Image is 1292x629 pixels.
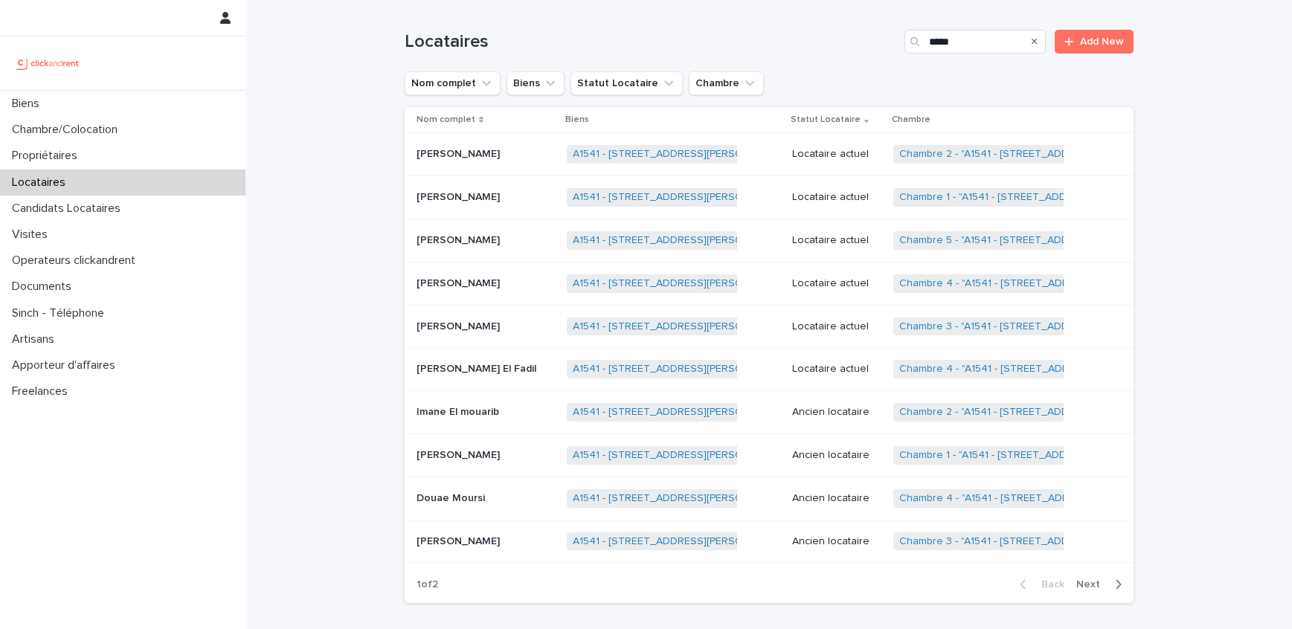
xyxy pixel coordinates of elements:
[417,112,475,128] p: Nom complet
[417,360,539,375] p: [PERSON_NAME] El Fadil
[417,145,503,161] p: [PERSON_NAME]
[904,30,1046,54] input: Search
[792,191,882,204] p: Locataire actuel
[1008,578,1070,591] button: Back
[899,363,1183,375] a: Chambre 4 - "A1541 - [STREET_ADDRESS][PERSON_NAME]"
[792,492,882,505] p: Ancien locataire
[6,201,132,216] p: Candidats Locataires
[417,274,503,290] p: [PERSON_NAME]
[573,449,788,462] a: A1541 - [STREET_ADDRESS][PERSON_NAME]
[899,535,1183,548] a: Chambre 3 - "A1541 - [STREET_ADDRESS][PERSON_NAME]"
[565,112,589,128] p: Biens
[405,31,899,53] h1: Locataires
[573,492,788,505] a: A1541 - [STREET_ADDRESS][PERSON_NAME]
[405,348,1134,391] tr: [PERSON_NAME] El Fadil[PERSON_NAME] El Fadil A1541 - [STREET_ADDRESS][PERSON_NAME] Locataire actu...
[1076,579,1109,590] span: Next
[573,406,788,419] a: A1541 - [STREET_ADDRESS][PERSON_NAME]
[405,520,1134,563] tr: [PERSON_NAME][PERSON_NAME] A1541 - [STREET_ADDRESS][PERSON_NAME] Ancien locataireChambre 3 - "A15...
[1055,30,1133,54] a: Add New
[899,234,1183,247] a: Chambre 5 - "A1541 - [STREET_ADDRESS][PERSON_NAME]"
[573,148,788,161] a: A1541 - [STREET_ADDRESS][PERSON_NAME]
[12,48,84,78] img: UCB0brd3T0yccxBKYDjQ
[892,112,931,128] p: Chambre
[405,567,450,603] p: 1 of 2
[573,320,788,333] a: A1541 - [STREET_ADDRESS][PERSON_NAME]
[792,449,882,462] p: Ancien locataire
[791,112,861,128] p: Statut Locataire
[405,391,1134,434] tr: Imane El mouaribImane El mouarib A1541 - [STREET_ADDRESS][PERSON_NAME] Ancien locataireChambre 2 ...
[1080,36,1124,47] span: Add New
[507,71,565,95] button: Biens
[417,532,503,548] p: [PERSON_NAME]
[405,133,1134,176] tr: [PERSON_NAME][PERSON_NAME] A1541 - [STREET_ADDRESS][PERSON_NAME] Locataire actuelChambre 2 - "A15...
[405,433,1134,477] tr: [PERSON_NAME][PERSON_NAME] A1541 - [STREET_ADDRESS][PERSON_NAME] Ancien locataireChambre 1 - "A15...
[792,363,882,375] p: Locataire actuel
[1032,579,1064,590] span: Back
[6,332,66,346] p: Artisans
[405,305,1134,348] tr: [PERSON_NAME][PERSON_NAME] A1541 - [STREET_ADDRESS][PERSON_NAME] Locataire actuelChambre 3 - "A15...
[417,446,503,462] p: [PERSON_NAME]
[899,191,1180,204] a: Chambre 1 - "A1541 - [STREET_ADDRESS][PERSON_NAME]"
[899,406,1183,419] a: Chambre 2 - "A1541 - [STREET_ADDRESS][PERSON_NAME]"
[573,234,788,247] a: A1541 - [STREET_ADDRESS][PERSON_NAME]
[405,219,1134,262] tr: [PERSON_NAME][PERSON_NAME] A1541 - [STREET_ADDRESS][PERSON_NAME] Locataire actuelChambre 5 - "A15...
[573,191,788,204] a: A1541 - [STREET_ADDRESS][PERSON_NAME]
[573,363,788,375] a: A1541 - [STREET_ADDRESS][PERSON_NAME]
[417,231,503,247] p: [PERSON_NAME]
[405,477,1134,520] tr: Douae MoursiDouae Moursi A1541 - [STREET_ADDRESS][PERSON_NAME] Ancien locataireChambre 4 - "A1541...
[792,535,882,548] p: Ancien locataire
[6,280,83,294] p: Documents
[6,306,116,320] p: Sinch - Téléphone
[417,403,502,419] p: Imane El mouarib
[417,489,488,505] p: Douae Moursi
[792,234,882,247] p: Locataire actuel
[417,188,503,204] p: [PERSON_NAME]
[1070,578,1134,591] button: Next
[899,320,1183,333] a: Chambre 3 - "A1541 - [STREET_ADDRESS][PERSON_NAME]"
[6,175,77,190] p: Locataires
[792,406,882,419] p: Ancien locataire
[6,228,60,242] p: Visites
[792,148,882,161] p: Locataire actuel
[6,384,80,399] p: Freelances
[792,277,882,290] p: Locataire actuel
[6,123,129,137] p: Chambre/Colocation
[405,71,501,95] button: Nom complet
[899,449,1180,462] a: Chambre 1 - "A1541 - [STREET_ADDRESS][PERSON_NAME]"
[6,149,89,163] p: Propriétaires
[417,317,503,333] p: [PERSON_NAME]
[573,277,788,290] a: A1541 - [STREET_ADDRESS][PERSON_NAME]
[899,492,1183,505] a: Chambre 4 - "A1541 - [STREET_ADDRESS][PERSON_NAME]"
[405,262,1134,305] tr: [PERSON_NAME][PERSON_NAME] A1541 - [STREET_ADDRESS][PERSON_NAME] Locataire actuelChambre 4 - "A15...
[689,71,764,95] button: Chambre
[6,358,127,372] p: Apporteur d'affaires
[6,254,147,268] p: Operateurs clickandrent
[571,71,683,95] button: Statut Locataire
[573,535,788,548] a: A1541 - [STREET_ADDRESS][PERSON_NAME]
[6,97,51,111] p: Biens
[899,148,1183,161] a: Chambre 2 - "A1541 - [STREET_ADDRESS][PERSON_NAME]"
[899,277,1183,290] a: Chambre 4 - "A1541 - [STREET_ADDRESS][PERSON_NAME]"
[405,176,1134,219] tr: [PERSON_NAME][PERSON_NAME] A1541 - [STREET_ADDRESS][PERSON_NAME] Locataire actuelChambre 1 - "A15...
[792,320,882,333] p: Locataire actuel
